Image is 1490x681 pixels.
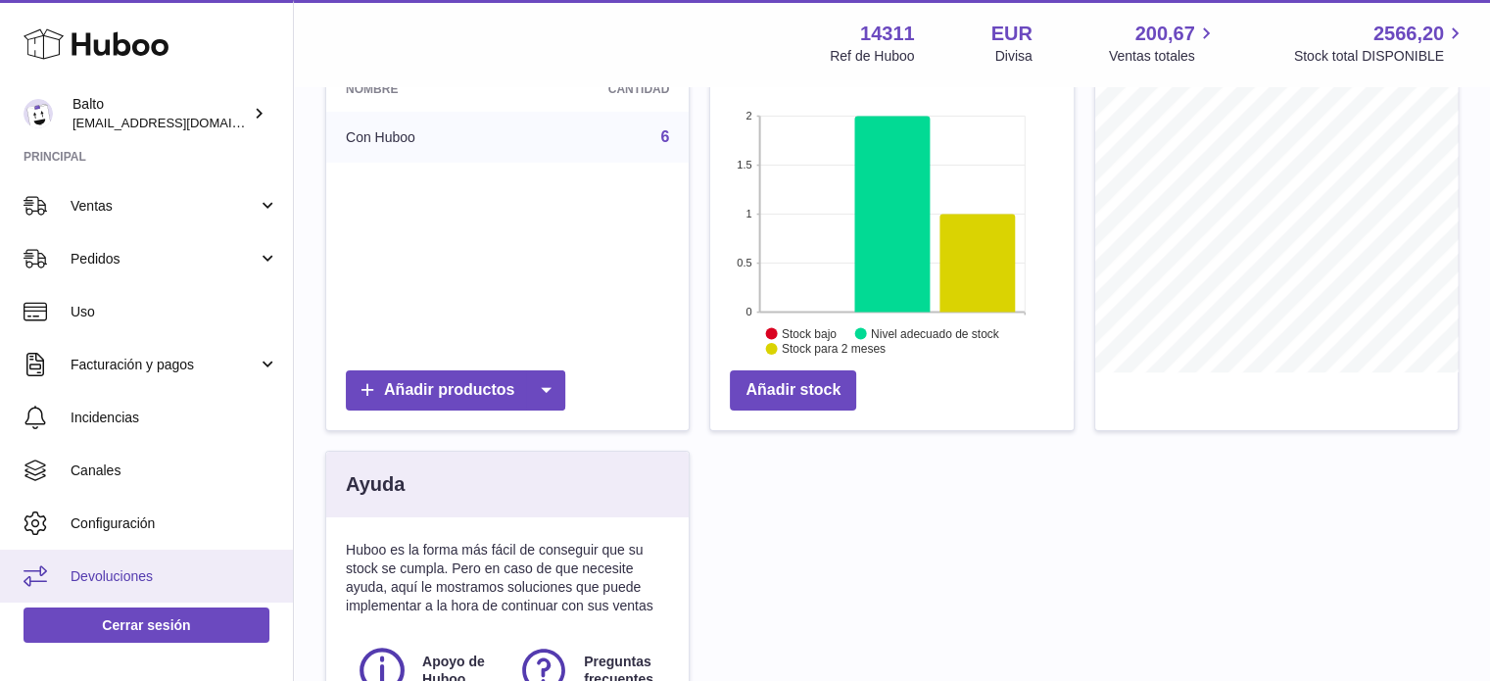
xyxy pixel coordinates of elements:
text: 1.5 [738,159,752,170]
div: Balto [72,95,249,132]
div: Ref de Huboo [830,47,914,66]
th: Cantidad [514,67,689,112]
span: Uso [71,303,278,321]
text: Stock bajo [782,327,837,341]
span: Pedidos [71,250,258,268]
text: 0 [746,306,752,317]
img: ops@balto.fr [24,99,53,128]
td: Con Huboo [326,112,514,163]
span: Facturación y pagos [71,356,258,374]
a: Cerrar sesión [24,608,269,643]
span: 2566,20 [1373,21,1444,47]
a: Añadir productos [346,370,565,411]
span: Devoluciones [71,567,278,586]
a: 200,67 Ventas totales [1109,21,1218,66]
span: Stock total DISPONIBLE [1294,47,1466,66]
a: 2566,20 Stock total DISPONIBLE [1294,21,1466,66]
p: Huboo es la forma más fácil de conseguir que su stock se cumpla. Pero en caso de que necesite ayu... [346,541,669,615]
th: Nombre [326,67,514,112]
a: Añadir stock [730,370,856,411]
text: Nivel adecuado de stock [871,327,1000,341]
strong: 14311 [860,21,915,47]
strong: EUR [991,21,1033,47]
text: 0.5 [738,257,752,268]
span: Ventas totales [1109,47,1218,66]
text: 2 [746,110,752,122]
div: Divisa [995,47,1033,66]
span: Configuración [71,514,278,533]
span: Incidencias [71,409,278,427]
a: 6 [660,128,669,145]
span: 200,67 [1135,21,1195,47]
text: 1 [746,208,752,219]
span: Canales [71,462,278,480]
span: Ventas [71,197,258,216]
h3: Ayuda [346,471,405,498]
span: [EMAIL_ADDRESS][DOMAIN_NAME] [72,115,288,130]
text: Stock para 2 meses [782,342,886,356]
